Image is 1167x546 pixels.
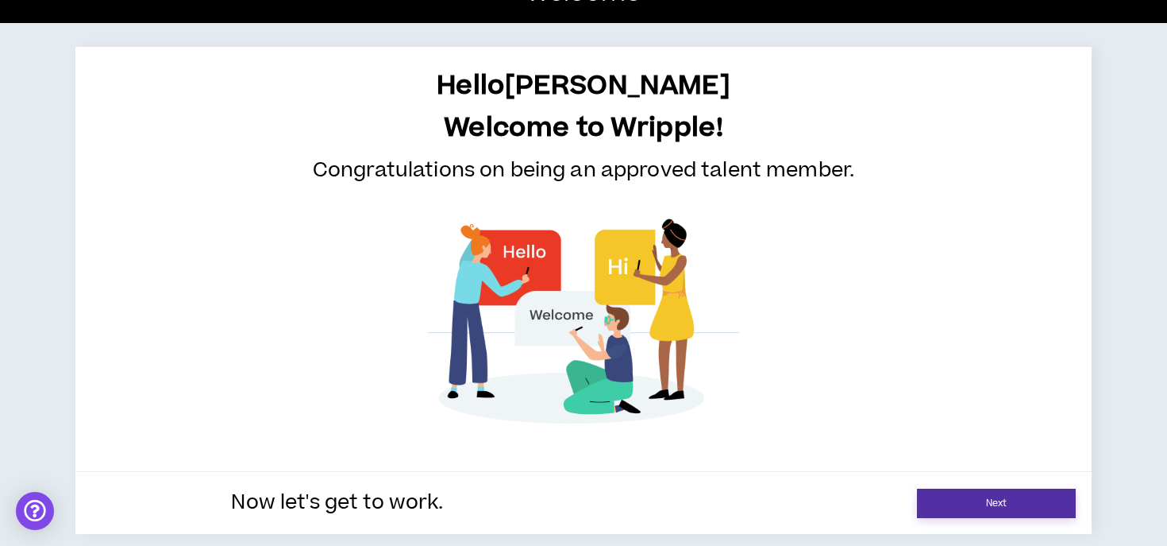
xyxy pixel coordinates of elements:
[91,71,1076,101] h1: Hello [PERSON_NAME]
[91,156,1076,186] p: Congratulations on being an approved talent member.
[91,113,1076,143] h1: Welcome to Wripple!
[405,179,762,463] img: teamwork.png
[16,492,54,530] div: Open Intercom Messenger
[91,488,583,518] p: Now let's get to work.
[917,489,1076,518] a: Next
